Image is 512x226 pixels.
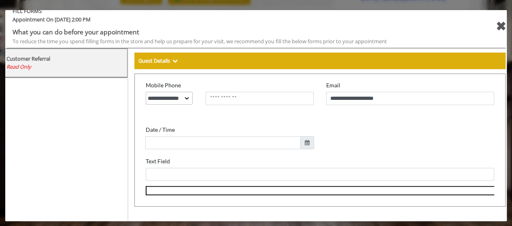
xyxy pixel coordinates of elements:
[6,15,463,27] span: Appointment On [DATE] 2:00 PM
[13,37,457,46] div: To reduce the time you spend filling forms in the store and help us prepare for your visit, we re...
[13,27,139,36] b: What you can do before your appointment
[134,53,506,70] div: Guest Details Show
[172,57,178,64] span: Show
[6,7,463,15] b: FILL FORMS
[138,57,170,64] b: Guest Details
[6,63,31,70] span: Read Only
[495,17,506,36] div: close forms
[6,55,50,62] b: Customer Referral
[134,74,506,206] iframe: formsViewWeb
